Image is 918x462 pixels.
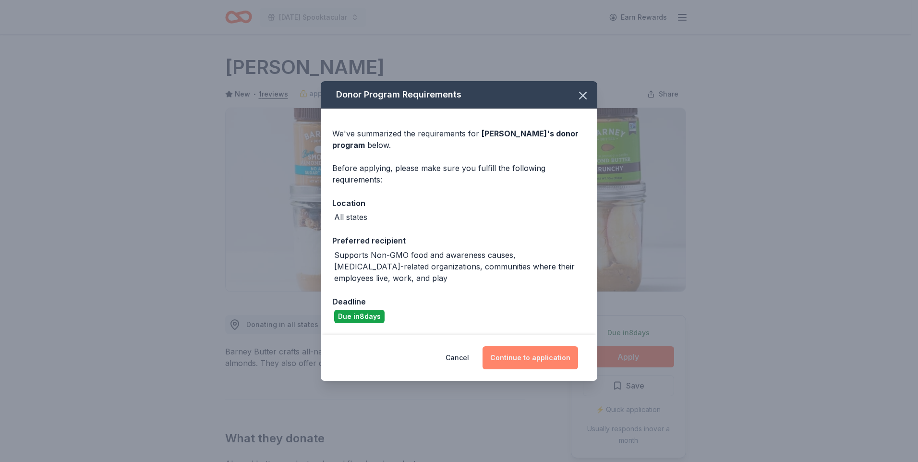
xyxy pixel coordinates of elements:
[446,346,469,369] button: Cancel
[332,128,586,151] div: We've summarized the requirements for below.
[321,81,597,109] div: Donor Program Requirements
[332,197,586,209] div: Location
[483,346,578,369] button: Continue to application
[334,310,385,323] div: Due in 8 days
[332,234,586,247] div: Preferred recipient
[332,162,586,185] div: Before applying, please make sure you fulfill the following requirements:
[332,295,586,308] div: Deadline
[334,211,367,223] div: All states
[334,249,586,284] div: Supports Non-GMO food and awareness causes, [MEDICAL_DATA]-related organizations, communities whe...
